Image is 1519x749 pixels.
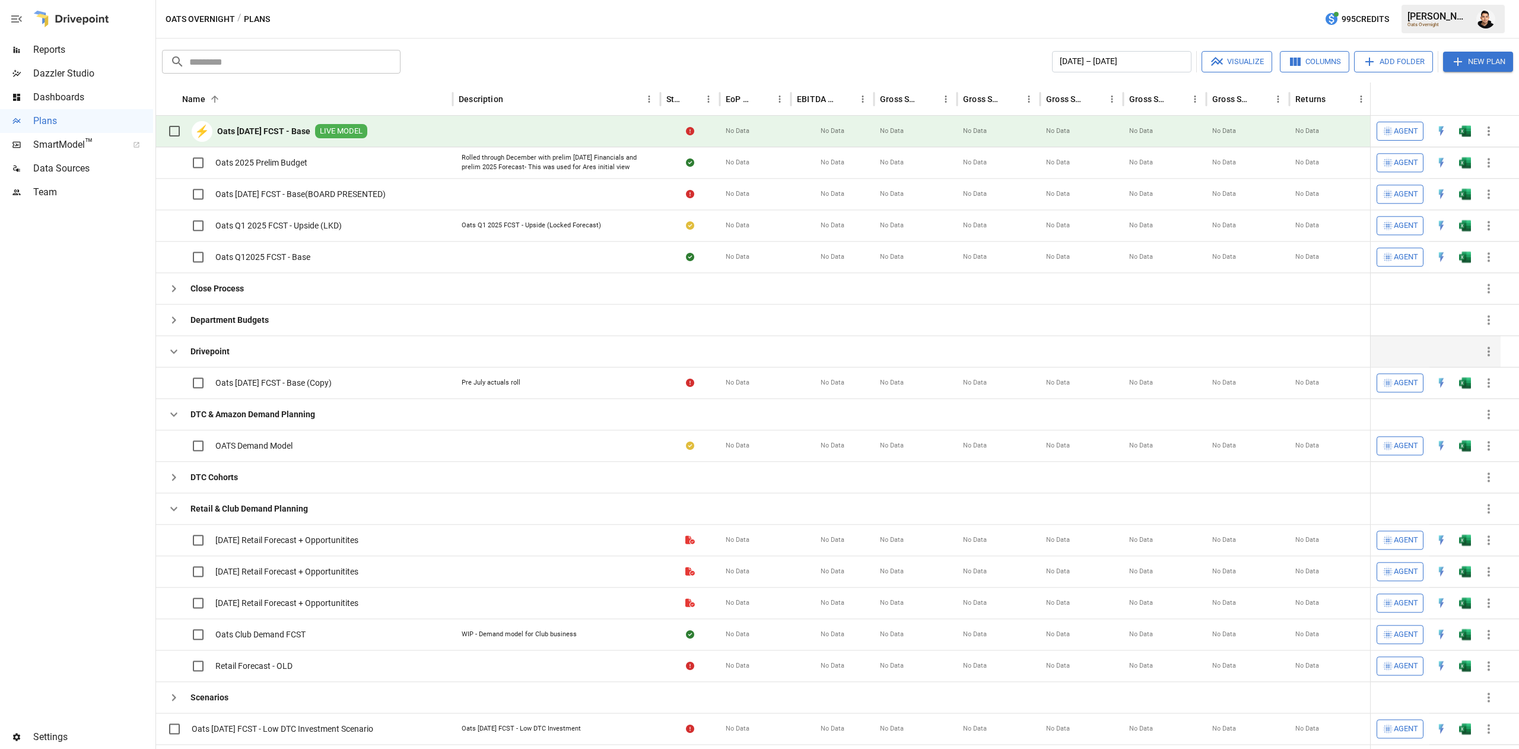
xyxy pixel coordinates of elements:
button: Agent [1377,436,1423,455]
span: [DATE] Retail Forecast + Opportunitites [215,566,358,577]
div: Sync complete [686,251,694,263]
div: Name [182,94,205,104]
span: No Data [1295,378,1319,388]
button: Gross Sales column menu [938,91,954,107]
div: Oats Q1 2025 FCST - Upside (Locked Forecast) [462,221,601,230]
span: No Data [1295,252,1319,262]
div: Open in Quick Edit [1435,125,1447,137]
span: No Data [1212,567,1236,576]
div: Open in Excel [1459,251,1471,263]
div: Open in Quick Edit [1435,188,1447,200]
div: Oats [DATE] FCST - Low DTC Investment [462,724,581,734]
div: Gross Sales: Retail [1212,94,1252,104]
button: Visualize [1202,51,1272,72]
div: [PERSON_NAME] [1407,11,1469,22]
div: Status [666,94,682,104]
span: Agent [1394,219,1418,233]
b: DTC Cohorts [190,471,238,483]
img: g5qfjXmAAAAABJRU5ErkJggg== [1459,251,1471,263]
button: Agent [1377,594,1423,612]
span: No Data [726,252,749,262]
button: Agent [1377,562,1423,581]
button: 995Credits [1320,8,1394,30]
span: No Data [1129,378,1153,388]
span: No Data [1046,567,1070,576]
span: LIVE MODEL [315,126,367,137]
span: Agent [1394,722,1418,736]
span: No Data [963,378,987,388]
b: Close Process [190,283,244,294]
span: No Data [1129,158,1153,167]
button: Agent [1377,625,1423,644]
div: Error during sync. [686,660,694,672]
img: quick-edit-flash.b8aec18c.svg [1435,220,1447,231]
div: File is not a valid Drivepoint model [685,597,695,609]
div: Open in Excel [1459,566,1471,577]
span: No Data [880,221,904,230]
button: Agent [1377,122,1423,141]
span: No Data [1212,221,1236,230]
span: No Data [1295,221,1319,230]
span: No Data [821,189,844,199]
span: No Data [821,661,844,671]
img: quick-edit-flash.b8aec18c.svg [1435,629,1447,640]
span: No Data [880,724,904,734]
div: ⚡ [192,121,212,142]
div: Returns [1295,94,1326,104]
span: No Data [1295,441,1319,450]
span: No Data [821,221,844,230]
button: Sort [1170,91,1187,107]
span: No Data [1295,567,1319,576]
button: Sort [684,91,700,107]
span: Agent [1394,628,1418,642]
div: Open in Excel [1459,534,1471,546]
div: Open in Excel [1459,157,1471,169]
div: Open in Quick Edit [1435,440,1447,452]
div: Open in Excel [1459,723,1471,735]
div: Open in Quick Edit [1435,157,1447,169]
div: Open in Excel [1459,660,1471,672]
span: No Data [726,535,749,545]
img: g5qfjXmAAAAABJRU5ErkJggg== [1459,188,1471,200]
div: Gross Sales: Wholesale [1129,94,1169,104]
span: No Data [1295,126,1319,136]
span: No Data [880,598,904,608]
div: File is not a valid Drivepoint model [685,534,695,546]
button: Agent [1377,247,1423,266]
span: No Data [821,724,844,734]
span: Agent [1394,439,1418,453]
div: Open in Excel [1459,629,1471,640]
span: No Data [1212,126,1236,136]
span: No Data [1212,661,1236,671]
span: No Data [726,441,749,450]
img: g5qfjXmAAAAABJRU5ErkJggg== [1459,629,1471,640]
div: Gross Sales [880,94,920,104]
div: Open in Excel [1459,440,1471,452]
button: New Plan [1443,52,1513,72]
span: [DATE] Retail Forecast + Opportunitites [215,534,358,546]
span: No Data [1129,126,1153,136]
span: No Data [821,126,844,136]
button: [DATE] – [DATE] [1052,51,1191,72]
b: Drivepoint [190,345,230,357]
span: Agent [1394,534,1418,547]
div: Open in Quick Edit [1435,377,1447,389]
span: No Data [821,567,844,576]
div: Gross Sales: Marketplace [1046,94,1086,104]
img: quick-edit-flash.b8aec18c.svg [1435,251,1447,263]
span: No Data [726,126,749,136]
div: Your plan has changes in Excel that are not reflected in the Drivepoint Data Warehouse, select "S... [686,440,694,452]
span: Settings [33,730,153,744]
span: No Data [1129,630,1153,639]
span: Oats Club Demand FCST [215,629,306,640]
span: No Data [1129,535,1153,545]
b: Retail & Club Demand Planning [190,503,308,515]
span: Oats [DATE] FCST - Base (Copy) [215,377,332,389]
button: Gross Sales: Marketplace column menu [1104,91,1120,107]
button: Sort [1327,91,1343,107]
span: No Data [1046,441,1070,450]
span: No Data [963,598,987,608]
div: Open in Quick Edit [1435,597,1447,609]
div: Open in Quick Edit [1435,629,1447,640]
button: Agent [1377,719,1423,738]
